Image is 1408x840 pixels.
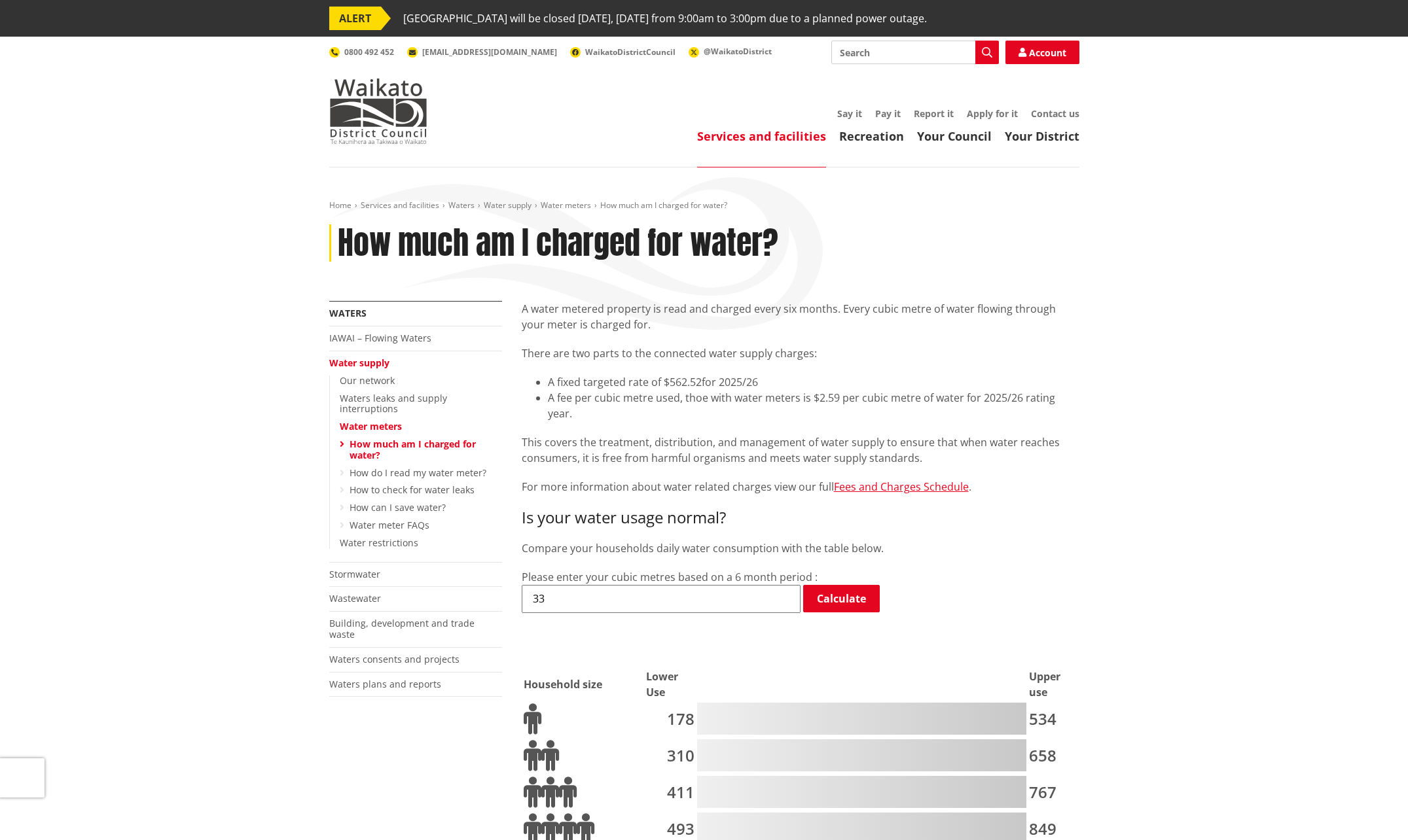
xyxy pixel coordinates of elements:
p: A water metered property is read and charged every six months. Every cubic metre of water flowing... [522,301,1079,332]
p: There are two parts to the connected water supply charges: [522,345,1079,361]
span: @WaikatoDistrict [704,46,772,57]
td: 767 [1028,775,1078,811]
a: Apply for it [967,107,1018,120]
a: Our network [340,374,395,387]
a: How do I read my water meter? [350,466,486,479]
td: 310 [645,739,695,774]
a: How can I save water? [350,501,446,514]
a: IAWAI – Flowing Waters [329,332,431,344]
a: Stormwater [329,568,380,580]
a: Waters [329,307,367,319]
p: For more information about water related charges view our full . [522,479,1079,495]
a: Water meters [340,420,402,432]
span: How much am I charged for water? [600,200,727,211]
a: How to check for water leaks [350,483,475,496]
span: for 2025/26 [702,375,758,389]
th: Lower Use [645,668,695,701]
th: Upper use [1028,668,1078,701]
a: Waters consents and projects [329,653,460,665]
a: Water meter FAQs [350,519,429,531]
th: Household size [523,668,644,701]
a: Wastewater [329,592,381,604]
a: [EMAIL_ADDRESS][DOMAIN_NAME] [407,46,557,58]
h1: How much am I charged for water? [338,224,778,262]
p: This covers the treatment, distribution, and management of water supply to ensure that when water... [522,434,1079,466]
td: 534 [1028,702,1078,737]
a: Calculate [803,585,880,612]
a: WaikatoDistrictCouncil [570,46,676,58]
a: Recreation [839,128,904,144]
a: Say it [837,107,862,120]
img: Waikato District Council - Te Kaunihera aa Takiwaa o Waikato [329,79,427,144]
td: 178 [645,702,695,737]
a: Water restrictions [340,536,418,549]
a: Water supply [329,357,389,369]
a: Your Council [917,128,992,144]
span: WaikatoDistrictCouncil [585,46,676,58]
a: Report it [914,107,954,120]
span: 0800 492 452 [344,46,394,58]
a: Waters [448,200,475,211]
p: Compare your households daily water consumption with the table below. [522,540,1079,556]
a: Waters leaks and supply interruptions [340,392,447,415]
td: 658 [1028,739,1078,774]
a: Services and facilities [361,200,439,211]
a: Services and facilities [697,128,826,144]
a: @WaikatoDistrict [689,46,772,57]
span: A fixed targeted rate of $562.52 [548,375,702,389]
a: Building, development and trade waste [329,617,475,640]
a: 0800 492 452 [329,46,394,58]
a: Water meters [541,200,591,211]
a: Home [329,200,352,211]
li: A fee per cubic metre used, thoe with water meters is $2.59 per cubic metre of water for 2025/26 ... [548,390,1079,421]
span: [GEOGRAPHIC_DATA] will be closed [DATE], [DATE] from 9:00am to 3:00pm due to a planned power outage. [403,7,927,30]
td: 411 [645,775,695,811]
input: Search input [831,41,999,64]
a: Account [1005,41,1079,64]
span: ALERT [329,7,381,30]
a: Contact us [1031,107,1079,120]
a: Water supply [484,200,532,211]
span: [EMAIL_ADDRESS][DOMAIN_NAME] [422,46,557,58]
nav: breadcrumb [329,200,1079,211]
a: Fees and Charges Schedule [834,480,969,494]
a: Pay it [875,107,901,120]
h3: Is your water usage normal? [522,508,1079,527]
a: How much am I charged for water? [350,438,476,461]
a: Waters plans and reports [329,678,441,690]
a: Your District [1005,128,1079,144]
label: Please enter your cubic metres based on a 6 month period : [522,570,818,584]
